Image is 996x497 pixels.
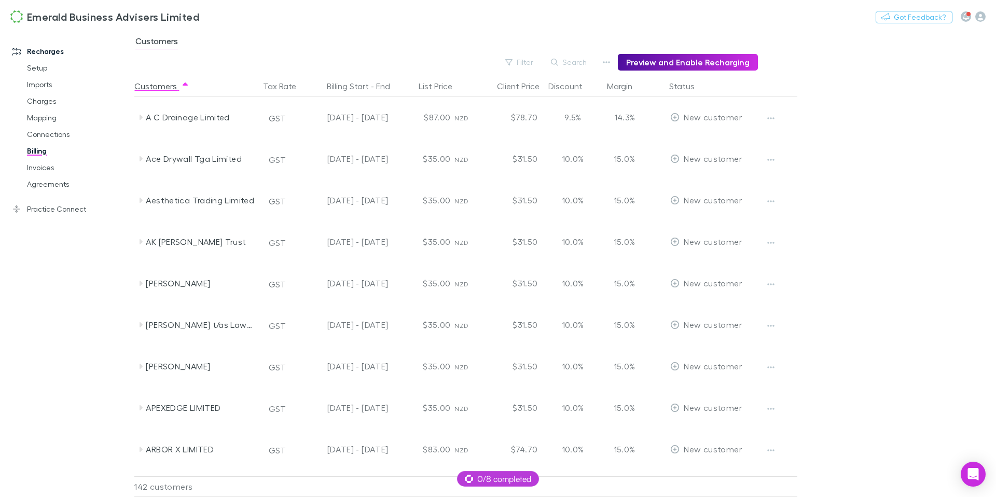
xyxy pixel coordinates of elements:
[134,346,803,387] div: [PERSON_NAME]GST[DATE] - [DATE]$35.00NZD$31.5010.0%15.0%EditNew customer
[479,138,542,180] div: $31.50
[684,361,741,371] span: New customer
[392,346,454,387] div: $35.00
[454,156,468,163] span: NZD
[303,387,388,429] div: [DATE] - [DATE]
[392,180,454,221] div: $35.00
[546,56,593,68] button: Search
[479,96,542,138] div: $78.70
[392,138,454,180] div: $35.00
[454,405,468,412] span: NZD
[454,446,468,454] span: NZD
[542,96,604,138] div: 9.5%
[419,76,465,96] button: List Price
[303,138,388,180] div: [DATE] - [DATE]
[669,76,707,96] button: Status
[392,387,454,429] div: $35.00
[500,56,539,68] button: Filter
[608,319,635,331] p: 15.0%
[134,263,803,304] div: [PERSON_NAME]GST[DATE] - [DATE]$35.00NZD$31.5010.0%15.0%EditNew customer
[608,111,635,123] p: 14.3%
[607,76,645,96] button: Margin
[27,10,199,23] h3: Emerald Business Advisers Limited
[264,359,290,376] button: GST
[608,236,635,248] p: 15.0%
[454,363,468,371] span: NZD
[608,194,635,206] p: 15.0%
[961,462,986,487] div: Open Intercom Messenger
[608,153,635,165] p: 15.0%
[134,221,803,263] div: AK [PERSON_NAME] TrustGST[DATE] - [DATE]$35.00NZD$31.5010.0%15.0%EditNew customer
[146,346,256,387] div: [PERSON_NAME]
[497,76,552,96] button: Client Price
[392,96,454,138] div: $87.00
[548,76,595,96] button: Discount
[454,197,468,205] span: NZD
[17,159,132,176] a: Invoices
[10,10,23,23] img: Emerald Business Advisers Limited's Logo
[146,180,256,221] div: Aesthetica Trading Limited
[146,429,256,470] div: ARBOR X LIMITED
[684,154,741,163] span: New customer
[146,304,256,346] div: [PERSON_NAME] t/as Lawns 4 U
[479,346,542,387] div: $31.50
[303,304,388,346] div: [DATE] - [DATE]
[542,221,604,263] div: 10.0%
[479,429,542,470] div: $74.70
[454,239,468,246] span: NZD
[146,221,256,263] div: AK [PERSON_NAME] Trust
[454,280,468,288] span: NZD
[134,429,803,470] div: ARBOR X LIMITEDGST[DATE] - [DATE]$83.00NZD$74.7010.0%15.0%EditNew customer
[303,221,388,263] div: [DATE] - [DATE]
[303,346,388,387] div: [DATE] - [DATE]
[135,36,178,49] span: Customers
[542,180,604,221] div: 10.0%
[17,176,132,192] a: Agreements
[264,234,290,251] button: GST
[4,4,205,29] a: Emerald Business Advisers Limited
[134,304,803,346] div: [PERSON_NAME] t/as Lawns 4 UGST[DATE] - [DATE]$35.00NZD$31.5010.0%15.0%EditNew customer
[146,263,256,304] div: [PERSON_NAME]
[303,180,388,221] div: [DATE] - [DATE]
[608,360,635,372] p: 15.0%
[2,43,132,60] a: Recharges
[479,221,542,263] div: $31.50
[479,180,542,221] div: $31.50
[542,138,604,180] div: 10.0%
[684,403,741,412] span: New customer
[684,320,741,329] span: New customer
[146,387,256,429] div: APEXEDGE LIMITED
[264,110,290,127] button: GST
[134,476,259,497] div: 142 customers
[876,11,952,23] button: Got Feedback?
[146,96,256,138] div: A C Drainage Limited
[684,112,741,122] span: New customer
[684,444,741,454] span: New customer
[17,126,132,143] a: Connections
[303,263,388,304] div: [DATE] - [DATE]
[542,429,604,470] div: 10.0%
[134,180,803,221] div: Aesthetica Trading LimitedGST[DATE] - [DATE]$35.00NZD$31.5010.0%15.0%EditNew customer
[542,304,604,346] div: 10.0%
[608,277,635,289] p: 15.0%
[303,429,388,470] div: [DATE] - [DATE]
[454,114,468,122] span: NZD
[392,304,454,346] div: $35.00
[454,322,468,329] span: NZD
[479,387,542,429] div: $31.50
[17,93,132,109] a: Charges
[264,442,290,459] button: GST
[392,263,454,304] div: $35.00
[134,387,803,429] div: APEXEDGE LIMITEDGST[DATE] - [DATE]$35.00NZD$31.5010.0%15.0%EditNew customer
[542,387,604,429] div: 10.0%
[479,304,542,346] div: $31.50
[542,346,604,387] div: 10.0%
[17,60,132,76] a: Setup
[608,443,635,455] p: 15.0%
[264,151,290,168] button: GST
[263,76,309,96] button: Tax Rate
